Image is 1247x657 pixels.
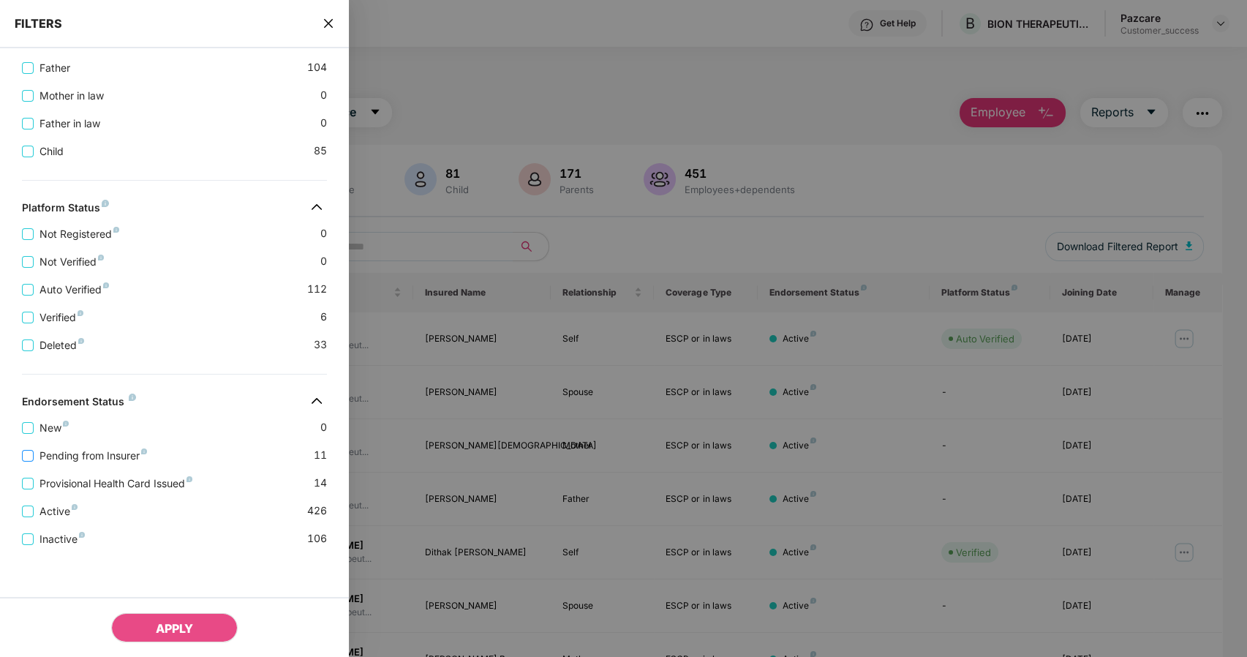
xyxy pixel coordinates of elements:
[305,195,328,219] img: svg+xml;base64,PHN2ZyB4bWxucz0iaHR0cDovL3d3dy53My5vcmcvMjAwMC9zdmciIHdpZHRoPSIzMiIgaGVpZ2h0PSIzMi...
[72,504,78,510] img: svg+xml;base64,PHN2ZyB4bWxucz0iaHR0cDovL3d3dy53My5vcmcvMjAwMC9zdmciIHdpZHRoPSI4IiBoZWlnaHQ9IjgiIH...
[320,225,327,242] span: 0
[22,395,136,413] div: Endorsement Status
[320,87,327,104] span: 0
[323,16,334,31] span: close
[79,532,85,538] img: svg+xml;base64,PHN2ZyB4bWxucz0iaHR0cDovL3d3dy53My5vcmcvMjAwMC9zdmciIHdpZHRoPSI4IiBoZWlnaHQ9IjgiIH...
[314,337,327,353] span: 33
[102,200,109,207] img: svg+xml;base64,PHN2ZyB4bWxucz0iaHR0cDovL3d3dy53My5vcmcvMjAwMC9zdmciIHdpZHRoPSI4IiBoZWlnaHQ9IjgiIH...
[320,309,327,326] span: 6
[141,448,147,454] img: svg+xml;base64,PHN2ZyB4bWxucz0iaHR0cDovL3d3dy53My5vcmcvMjAwMC9zdmciIHdpZHRoPSI4IiBoZWlnaHQ9IjgiIH...
[320,419,327,436] span: 0
[34,309,89,326] span: Verified
[34,60,76,76] span: Father
[34,420,75,436] span: New
[307,503,327,519] span: 426
[34,337,90,353] span: Deleted
[320,253,327,270] span: 0
[34,226,125,242] span: Not Registered
[314,143,327,159] span: 85
[187,476,192,482] img: svg+xml;base64,PHN2ZyB4bWxucz0iaHR0cDovL3d3dy53My5vcmcvMjAwMC9zdmciIHdpZHRoPSI4IiBoZWlnaHQ9IjgiIH...
[78,338,84,344] img: svg+xml;base64,PHN2ZyB4bWxucz0iaHR0cDovL3d3dy53My5vcmcvMjAwMC9zdmciIHdpZHRoPSI4IiBoZWlnaHQ9IjgiIH...
[34,448,153,464] span: Pending from Insurer
[111,613,238,642] button: APPLY
[307,530,327,547] span: 106
[34,143,69,159] span: Child
[78,310,83,316] img: svg+xml;base64,PHN2ZyB4bWxucz0iaHR0cDovL3d3dy53My5vcmcvMjAwMC9zdmciIHdpZHRoPSI4IiBoZWlnaHQ9IjgiIH...
[307,281,327,298] span: 112
[314,475,327,492] span: 14
[34,254,110,270] span: Not Verified
[129,394,136,401] img: svg+xml;base64,PHN2ZyB4bWxucz0iaHR0cDovL3d3dy53My5vcmcvMjAwMC9zdmciIHdpZHRoPSI4IiBoZWlnaHQ9IjgiIH...
[34,88,110,104] span: Mother in law
[34,282,115,298] span: Auto Verified
[113,227,119,233] img: svg+xml;base64,PHN2ZyB4bWxucz0iaHR0cDovL3d3dy53My5vcmcvMjAwMC9zdmciIHdpZHRoPSI4IiBoZWlnaHQ9IjgiIH...
[22,201,109,219] div: Platform Status
[98,255,104,260] img: svg+xml;base64,PHN2ZyB4bWxucz0iaHR0cDovL3d3dy53My5vcmcvMjAwMC9zdmciIHdpZHRoPSI4IiBoZWlnaHQ9IjgiIH...
[320,115,327,132] span: 0
[34,503,83,519] span: Active
[15,16,62,31] span: FILTERS
[103,282,109,288] img: svg+xml;base64,PHN2ZyB4bWxucz0iaHR0cDovL3d3dy53My5vcmcvMjAwMC9zdmciIHdpZHRoPSI4IiBoZWlnaHQ9IjgiIH...
[34,531,91,547] span: Inactive
[305,389,328,413] img: svg+xml;base64,PHN2ZyB4bWxucz0iaHR0cDovL3d3dy53My5vcmcvMjAwMC9zdmciIHdpZHRoPSIzMiIgaGVpZ2h0PSIzMi...
[34,116,106,132] span: Father in law
[307,59,327,76] span: 104
[63,421,69,427] img: svg+xml;base64,PHN2ZyB4bWxucz0iaHR0cDovL3d3dy53My5vcmcvMjAwMC9zdmciIHdpZHRoPSI4IiBoZWlnaHQ9IjgiIH...
[156,621,193,636] span: APPLY
[314,447,327,464] span: 11
[34,476,198,492] span: Provisional Health Card Issued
